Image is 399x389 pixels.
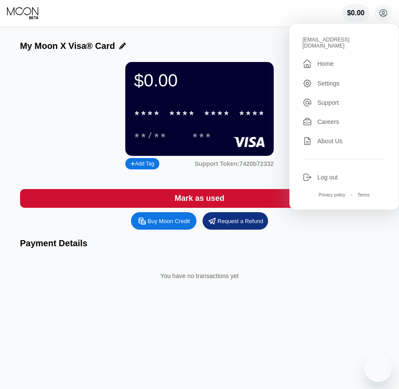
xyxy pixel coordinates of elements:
[303,79,385,88] div: Settings
[20,41,115,51] div: My Moon X Visa® Card
[134,71,265,90] div: $0.00
[303,172,385,182] div: Log out
[342,4,369,22] div: $0.00
[317,80,340,87] div: Settings
[319,193,345,197] div: Privacy policy
[358,193,369,197] div: Terms
[125,158,159,169] div: Add Tag
[20,189,379,208] div: Mark as used
[303,117,385,127] div: Careers
[317,138,343,145] div: About Us
[303,98,385,107] div: Support
[175,193,224,203] div: Mark as used
[131,161,154,167] div: Add Tag
[148,217,190,225] div: Buy Moon Credit
[27,264,372,288] div: You have no transactions yet
[317,60,334,67] div: Home
[347,9,365,17] div: $0.00
[195,160,274,167] div: Support Token:7420b72332
[303,136,385,146] div: About Us
[195,160,274,167] div: Support Token: 7420b72332
[20,238,379,248] div: Payment Details
[303,59,312,69] div: 
[131,212,196,230] div: Buy Moon Credit
[317,99,339,106] div: Support
[217,217,263,225] div: Request a Refund
[303,37,385,49] div: [EMAIL_ADDRESS][DOMAIN_NAME]
[203,212,268,230] div: Request a Refund
[303,59,385,69] div: Home
[317,118,339,125] div: Careers
[317,174,338,181] div: Log out
[364,354,392,382] iframe: Button to launch messaging window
